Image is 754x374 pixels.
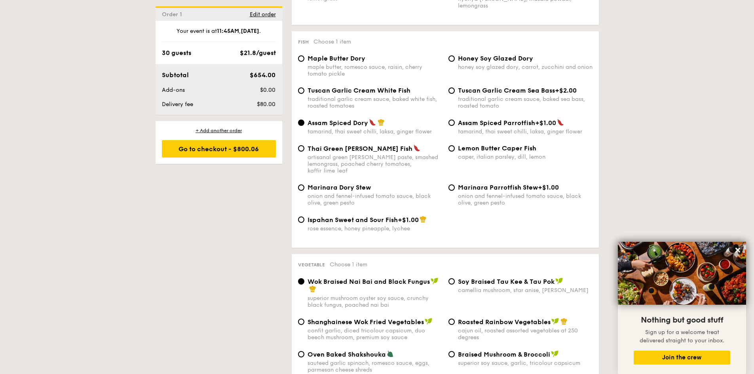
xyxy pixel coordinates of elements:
img: icon-spicy.37a8142b.svg [369,119,376,126]
span: Choose 1 item [330,261,367,268]
div: onion and fennel-infused tomato sauce, black olive, green pesto [458,193,593,206]
div: tamarind, thai sweet chilli, laksa, ginger flower [458,128,593,135]
div: sauteed garlic spinach, romesco sauce, eggs, parmesan cheese shreds [308,360,442,373]
div: superior mushroom oyster soy sauce, crunchy black fungus, poached nai bai [308,295,442,308]
input: Assam Spiced Parrotfish+$1.00tamarind, thai sweet chilli, laksa, ginger flower [448,120,455,126]
div: 30 guests [162,48,191,58]
span: Roasted Rainbow Vegetables [458,318,551,326]
span: $80.00 [257,101,275,108]
span: Delivery fee [162,101,193,108]
span: Maple Butter Dory [308,55,365,62]
img: icon-vegetarian.fe4039eb.svg [387,350,394,357]
input: Shanghainese Wok Fried Vegetablesconfit garlic, diced tricolour capsicum, duo beech mushroom, pre... [298,319,304,325]
img: icon-vegan.f8ff3823.svg [555,277,563,285]
div: cajun oil, roasted assorted vegetables at 250 degrees [458,327,593,341]
div: Your event is at , . [162,27,276,42]
span: Subtotal [162,71,189,79]
input: Tuscan Garlic Cream White Fishtraditional garlic cream sauce, baked white fish, roasted tomatoes [298,87,304,94]
span: Add-ons [162,87,185,93]
input: Marinara Dory Stewonion and fennel-infused tomato sauce, black olive, green pesto [298,184,304,191]
div: honey soy glazed dory, carrot, zucchini and onion [458,64,593,70]
input: Assam Spiced Dorytamarind, thai sweet chilli, laksa, ginger flower [298,120,304,126]
span: Choose 1 item [313,38,351,45]
span: Marinara Parrotfish Stew [458,184,538,191]
span: Vegetable [298,262,325,268]
span: $654.00 [250,71,275,79]
span: Marinara Dory Stew [308,184,371,191]
div: artisanal green [PERSON_NAME] paste, smashed lemongrass, poached cherry tomatoes, kaffir lime leaf [308,154,442,174]
span: Tuscan Garlic Cream White Fish [308,87,410,94]
input: Tuscan Garlic Cream Sea Bass+$2.00traditional garlic cream sauce, baked sea bass, roasted tomato [448,87,455,94]
span: $0.00 [260,87,275,93]
strong: 11:45AM [217,28,239,34]
span: Sign up for a welcome treat delivered straight to your inbox. [640,329,724,344]
span: Ispahan Sweet and Sour Fish [308,216,398,224]
span: +$1.00 [535,119,556,127]
span: Honey Soy Glazed Dory [458,55,533,62]
img: icon-vegan.f8ff3823.svg [425,318,433,325]
span: Lemon Butter Caper Fish [458,144,536,152]
input: Maple Butter Dorymaple butter, romesco sauce, raisin, cherry tomato pickle [298,55,304,62]
span: +$1.00 [538,184,559,191]
div: + Add another order [162,127,276,134]
span: Assam Spiced Dory [308,119,368,127]
span: Fish [298,39,309,45]
img: icon-chef-hat.a58ddaea.svg [560,318,568,325]
div: rose essence, honey pineapple, lychee [308,225,442,232]
span: ⁠Soy Braised Tau Kee & Tau Pok [458,278,555,285]
div: tamarind, thai sweet chilli, laksa, ginger flower [308,128,442,135]
span: Braised Mushroom & Broccoli [458,351,550,358]
input: Honey Soy Glazed Doryhoney soy glazed dory, carrot, zucchini and onion [448,55,455,62]
span: +$1.00 [398,216,419,224]
img: DSC07876-Edit02-Large.jpeg [618,242,746,305]
input: Lemon Butter Caper Fishcaper, italian parsley, dill, lemon [448,145,455,152]
span: Nothing but good stuff [641,315,723,325]
div: onion and fennel-infused tomato sauce, black olive, green pesto [308,193,442,206]
img: icon-vegan.f8ff3823.svg [431,277,439,285]
div: traditional garlic cream sauce, baked white fish, roasted tomatoes [308,96,442,109]
input: Marinara Parrotfish Stew+$1.00onion and fennel-infused tomato sauce, black olive, green pesto [448,184,455,191]
div: camellia mushroom, star anise, [PERSON_NAME] [458,287,593,294]
input: Wok Braised Nai Bai and Black Fungussuperior mushroom oyster soy sauce, crunchy black fungus, poa... [298,278,304,285]
img: icon-chef-hat.a58ddaea.svg [378,119,385,126]
button: Close [731,244,744,256]
span: Wok Braised Nai Bai and Black Fungus [308,278,430,285]
strong: [DATE] [241,28,259,34]
span: Edit order [250,11,276,18]
img: icon-vegan.f8ff3823.svg [551,350,559,357]
div: maple butter, romesco sauce, raisin, cherry tomato pickle [308,64,442,77]
div: confit garlic, diced tricolour capsicum, duo beech mushroom, premium soy sauce [308,327,442,341]
input: Thai Green [PERSON_NAME] Fishartisanal green [PERSON_NAME] paste, smashed lemongrass, poached che... [298,145,304,152]
span: +$2.00 [555,87,577,94]
span: Tuscan Garlic Cream Sea Bass [458,87,555,94]
div: caper, italian parsley, dill, lemon [458,154,593,160]
img: icon-chef-hat.a58ddaea.svg [420,216,427,223]
button: Join the crew [634,351,730,365]
input: Roasted Rainbow Vegetablescajun oil, roasted assorted vegetables at 250 degrees [448,319,455,325]
span: Assam Spiced Parrotfish [458,119,535,127]
img: icon-spicy.37a8142b.svg [413,144,420,152]
input: ⁠Soy Braised Tau Kee & Tau Pokcamellia mushroom, star anise, [PERSON_NAME] [448,278,455,285]
div: Go to checkout - $800.06 [162,140,276,158]
div: superior soy sauce, garlic, tricolour capsicum [458,360,593,366]
span: Shanghainese Wok Fried Vegetables [308,318,424,326]
input: Oven Baked Shakshoukasauteed garlic spinach, romesco sauce, eggs, parmesan cheese shreds [298,351,304,357]
span: Order 1 [162,11,185,18]
div: traditional garlic cream sauce, baked sea bass, roasted tomato [458,96,593,109]
input: Ispahan Sweet and Sour Fish+$1.00rose essence, honey pineapple, lychee [298,216,304,223]
img: icon-vegan.f8ff3823.svg [551,318,559,325]
img: icon-chef-hat.a58ddaea.svg [309,285,316,292]
img: icon-spicy.37a8142b.svg [557,119,564,126]
span: Oven Baked Shakshouka [308,351,386,358]
div: $21.8/guest [240,48,276,58]
input: Braised Mushroom & Broccolisuperior soy sauce, garlic, tricolour capsicum [448,351,455,357]
span: Thai Green [PERSON_NAME] Fish [308,145,412,152]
